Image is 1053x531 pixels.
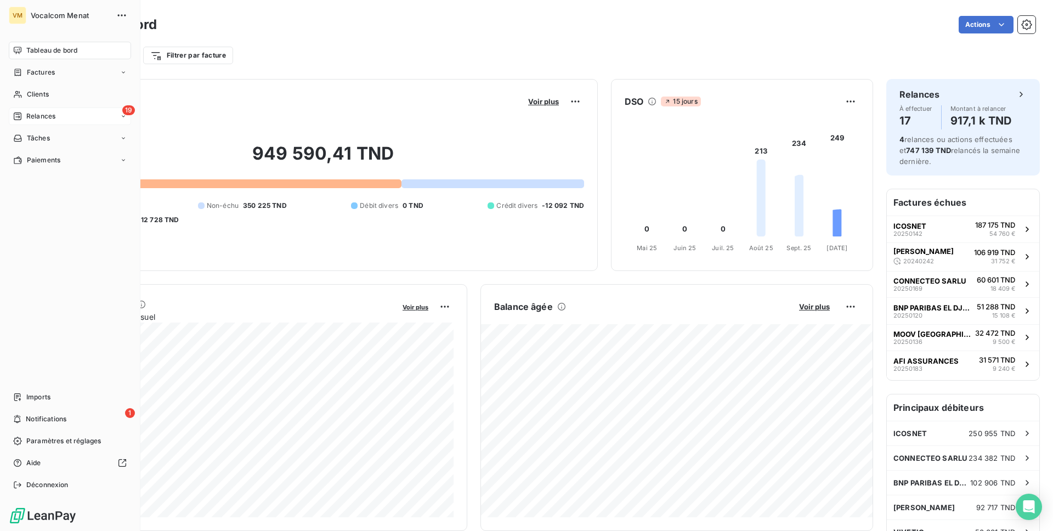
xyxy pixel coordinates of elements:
[31,11,110,20] span: Vocalcom Menat
[27,67,55,77] span: Factures
[712,244,734,252] tspan: Juil. 25
[992,311,1015,320] span: 15 108 €
[887,324,1039,351] button: MOOV [GEOGRAPHIC_DATA] [GEOGRAPHIC_DATA]2025013632 472 TND9 500 €
[26,458,41,468] span: Aide
[27,89,49,99] span: Clients
[525,97,562,106] button: Voir plus
[887,216,1039,242] button: ICOSNET20250142187 175 TND54 760 €
[496,201,537,211] span: Crédit divers
[893,247,954,256] span: [PERSON_NAME]
[899,112,932,129] h4: 17
[887,297,1039,324] button: BNP PARIBAS EL DJAZAIR2025012051 288 TND15 108 €
[970,478,1015,487] span: 102 906 TND
[893,338,922,345] span: 20250136
[976,503,1016,512] span: 92 717 TND
[893,276,966,285] span: CONNECTEO SARLU
[969,429,1015,438] span: 250 955 TND
[950,105,1012,112] span: Montant à relancer
[893,357,959,365] span: AFI ASSURANCES
[950,112,1012,129] h4: 917,1 k TND
[360,201,398,211] span: Débit divers
[1016,494,1042,520] div: Open Intercom Messenger
[993,337,1015,347] span: 9 500 €
[786,244,811,252] tspan: Sept. 25
[887,351,1039,377] button: AFI ASSURANCES2025018331 571 TND9 240 €
[989,229,1015,239] span: 54 760 €
[26,414,66,424] span: Notifications
[62,143,584,176] h2: 949 590,41 TND
[959,16,1014,33] button: Actions
[887,394,1039,421] h6: Principaux débiteurs
[977,275,1015,284] span: 60 601 TND
[625,95,643,108] h6: DSO
[799,302,830,311] span: Voir plus
[977,302,1015,311] span: 51 288 TND
[899,88,939,101] h6: Relances
[399,302,432,312] button: Voir plus
[9,507,77,524] img: Logo LeanPay
[143,47,233,64] button: Filtrer par facture
[542,201,584,211] span: -12 092 TND
[893,454,967,462] span: CONNECTEO SARLU
[903,258,934,264] span: 20240242
[887,271,1039,298] button: CONNECTEO SARLU2025016960 601 TND18 409 €
[899,135,904,144] span: 4
[969,454,1015,462] span: 234 382 TND
[26,436,101,446] span: Paramètres et réglages
[993,364,1015,374] span: 9 240 €
[887,242,1039,271] button: [PERSON_NAME]20240242106 919 TND31 752 €
[991,257,1015,266] span: 31 752 €
[637,244,657,252] tspan: Mai 25
[893,303,972,312] span: BNP PARIBAS EL DJAZAIR
[887,189,1039,216] h6: Factures échues
[893,312,922,319] span: 20250120
[62,311,395,323] span: Chiffre d'affaires mensuel
[796,302,833,312] button: Voir plus
[403,201,423,211] span: 0 TND
[990,284,1015,293] span: 18 409 €
[974,248,1015,257] span: 106 919 TND
[9,7,26,24] div: VM
[661,97,700,106] span: 15 jours
[26,46,77,55] span: Tableau de bord
[893,503,955,512] span: [PERSON_NAME]
[122,105,135,115] span: 19
[26,111,55,121] span: Relances
[528,97,559,106] span: Voir plus
[673,244,696,252] tspan: Juin 25
[27,155,60,165] span: Paiements
[893,285,922,292] span: 20250169
[27,133,50,143] span: Tâches
[826,244,847,252] tspan: [DATE]
[893,230,922,237] span: 20250142
[125,408,135,418] span: 1
[243,201,287,211] span: 350 225 TND
[749,244,773,252] tspan: Août 25
[494,300,553,313] h6: Balance âgée
[138,215,179,225] span: -12 728 TND
[893,365,922,372] span: 20250183
[975,221,1015,229] span: 187 175 TND
[9,454,131,472] a: Aide
[207,201,239,211] span: Non-échu
[906,146,951,155] span: 747 139 TND
[893,222,926,230] span: ICOSNET
[975,329,1015,337] span: 32 472 TND
[893,330,971,338] span: MOOV [GEOGRAPHIC_DATA] [GEOGRAPHIC_DATA]
[899,135,1020,166] span: relances ou actions effectuées et relancés la semaine dernière.
[979,355,1015,364] span: 31 571 TND
[893,429,927,438] span: ICOSNET
[26,392,50,402] span: Imports
[403,303,428,311] span: Voir plus
[899,105,932,112] span: À effectuer
[893,478,970,487] span: BNP PARIBAS EL DJAZAIR
[26,480,69,490] span: Déconnexion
